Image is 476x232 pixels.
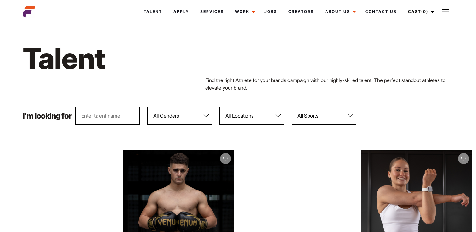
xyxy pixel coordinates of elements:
h1: Talent [23,40,270,76]
a: Apply [168,3,195,20]
a: Jobs [259,3,283,20]
p: Find the right Athlete for your brands campaign with our highly-skilled talent. The perfect stand... [205,76,453,91]
a: Contact Us [360,3,402,20]
a: About Us [320,3,360,20]
a: Services [195,3,229,20]
p: I'm looking for [23,112,71,120]
a: Work [229,3,259,20]
a: Creators [283,3,320,20]
img: cropped-aefm-brand-fav-22-square.png [23,5,35,18]
a: Talent [138,3,168,20]
img: Burger icon [442,8,449,16]
span: (0) [421,9,428,14]
a: Cast(0) [402,3,438,20]
input: Enter talent name [75,107,140,125]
